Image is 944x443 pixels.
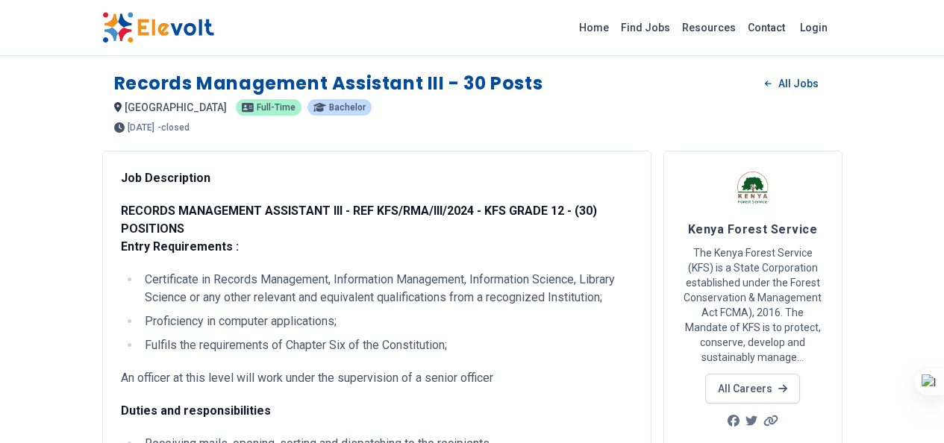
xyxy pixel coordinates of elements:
[257,103,296,112] span: Full-time
[676,16,742,40] a: Resources
[688,222,817,236] span: Kenya Forest Service
[121,171,210,185] strong: Job Description
[125,101,227,113] span: [GEOGRAPHIC_DATA]
[753,72,830,95] a: All Jobs
[121,204,597,254] strong: RECORDS MANAGEMENT ASSISTANT III - REF KFS/RMA/III/2024 - KFS GRADE 12 - (30) POSITIONS Entry Req...
[682,245,824,365] p: The Kenya Forest Service (KFS) is a State Corporation established under the Forest Conservation &...
[734,169,772,207] img: Kenya Forest Service
[140,336,633,354] li: Fulfils the requirements of Chapter Six of the Constitution;
[791,13,837,43] a: Login
[140,312,633,330] li: Proficiency in computer applications;
[615,16,676,40] a: Find Jobs
[705,374,800,403] a: All Careers
[121,403,271,418] strong: Duties and responsibilities
[140,271,633,307] li: Certificate in Records Management, Information Management, Information Science, Library Science o...
[329,103,366,112] span: Bachelor
[128,123,154,132] span: [DATE]
[121,369,633,387] p: An officer at this level will work under the supervision of a senior officer
[102,12,214,43] img: Elevolt
[573,16,615,40] a: Home
[157,123,190,132] p: - closed
[114,72,543,95] h1: Records Management Assistant III - 30 Posts
[742,16,791,40] a: Contact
